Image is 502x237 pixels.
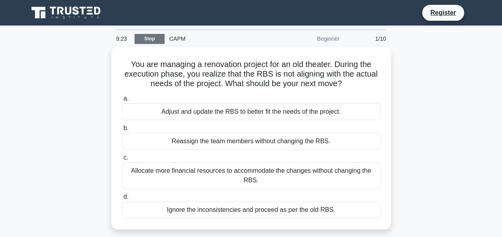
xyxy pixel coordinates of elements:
h5: You are managing a renovation project for an old theater. During the execution phase, you realize... [121,59,381,89]
span: a. [123,95,129,102]
div: 1/10 [344,31,391,47]
span: d. [123,193,129,200]
div: Reassign the team members without changing the RBS. [122,133,381,150]
div: CAPM [165,31,274,47]
div: Beginner [274,31,344,47]
div: Adjust and update the RBS to better fit the needs of the project. [122,103,381,120]
span: b. [123,124,129,131]
a: Register [425,8,460,18]
div: Allocate more financial resources to accommodate the changes without changing the RBS. [122,162,381,189]
span: c. [123,154,128,161]
div: Ignore the inconsistencies and proceed as per the old RBS. [122,201,381,218]
a: Stop [135,34,165,44]
div: 9:23 [111,31,135,47]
